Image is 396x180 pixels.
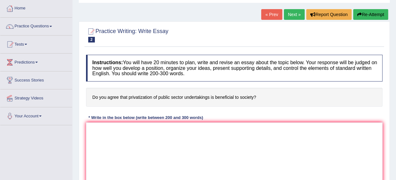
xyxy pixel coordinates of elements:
[88,37,95,42] span: 2
[0,18,72,33] a: Practice Questions
[0,36,72,51] a: Tests
[0,107,72,123] a: Your Account
[306,9,352,20] button: Report Question
[86,115,205,121] div: * Write in the box below (write between 200 and 300 words)
[0,89,72,105] a: Strategy Videos
[92,60,123,65] b: Instructions:
[261,9,282,20] a: « Prev
[284,9,305,20] a: Next »
[0,71,72,87] a: Success Stories
[86,88,382,107] h4: Do you agree that privatization of public sector undertakings is beneficial to society?
[353,9,388,20] button: Re-Attempt
[86,55,382,82] h4: You will have 20 minutes to plan, write and revise an essay about the topic below. Your response ...
[86,27,168,42] h2: Practice Writing: Write Essay
[0,53,72,69] a: Predictions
